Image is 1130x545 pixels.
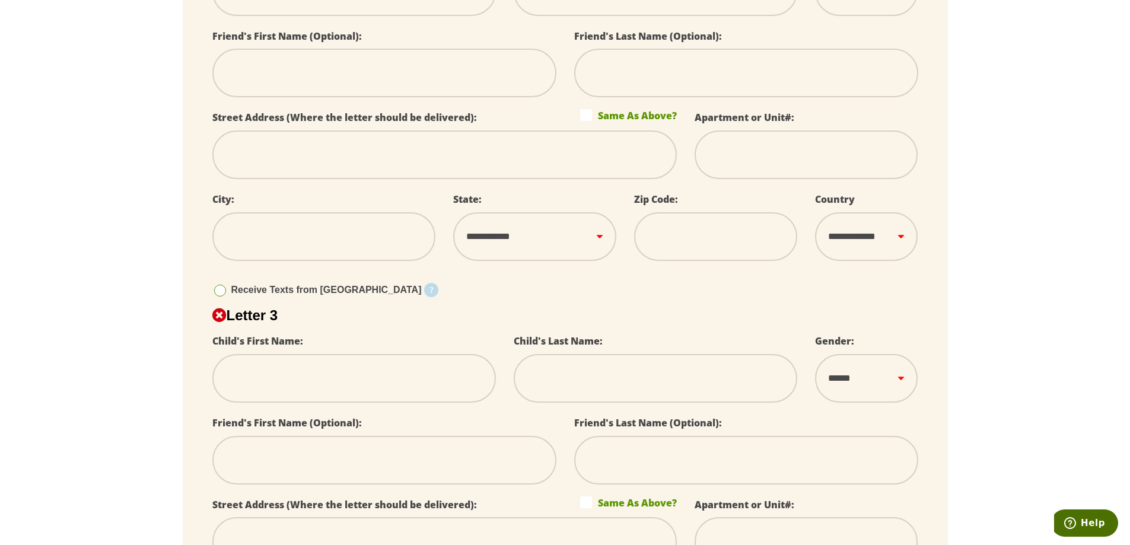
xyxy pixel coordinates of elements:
h2: Letter 3 [212,307,918,324]
label: City: [212,193,234,206]
label: Friend's First Name (Optional): [212,30,362,43]
label: Apartment or Unit#: [695,111,794,124]
label: Same As Above? [580,496,677,508]
label: Street Address (Where the letter should be delivered): [212,498,477,511]
iframe: Opens a widget where you can find more information [1054,509,1118,539]
label: Child's First Name: [212,334,303,348]
label: Child's Last Name: [514,334,603,348]
label: Apartment or Unit#: [695,498,794,511]
label: Zip Code: [634,193,678,206]
label: Country [815,193,855,206]
label: Friend's Last Name (Optional): [574,30,722,43]
label: Friend's First Name (Optional): [212,416,362,429]
label: Same As Above? [580,109,677,121]
label: Gender: [815,334,854,348]
label: State: [453,193,482,206]
label: Friend's Last Name (Optional): [574,416,722,429]
label: Street Address (Where the letter should be delivered): [212,111,477,124]
span: Receive Texts from [GEOGRAPHIC_DATA] [231,285,422,295]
